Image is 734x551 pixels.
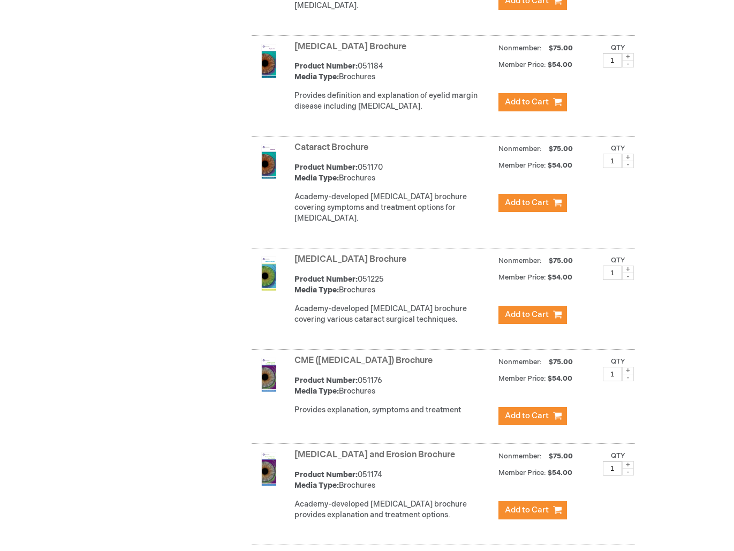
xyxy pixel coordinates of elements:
[294,450,455,460] a: [MEDICAL_DATA] and Erosion Brochure
[498,61,546,69] strong: Member Price:
[547,145,574,153] span: $75.00
[603,266,622,280] input: Qty
[294,72,339,81] strong: Media Type:
[498,194,567,212] button: Add to Cart
[294,405,493,416] div: Provides explanation, symptoms and treatment
[547,44,574,52] span: $75.00
[505,97,549,107] span: Add to Cart
[498,161,546,170] strong: Member Price:
[505,198,549,208] span: Add to Cart
[611,357,625,366] label: Qty
[547,452,574,461] span: $75.00
[252,358,286,392] img: CME (Cystoid Macular Edema) Brochure
[294,470,358,479] strong: Product Number:
[547,358,574,366] span: $75.00
[498,142,542,156] strong: Nonmember:
[294,304,493,325] div: Academy-developed [MEDICAL_DATA] brochure covering various cataract surgical techniques.
[505,505,549,515] span: Add to Cart
[294,481,339,490] strong: Media Type:
[498,93,567,111] button: Add to Cart
[252,452,286,486] img: Corneal Abrasion and Erosion Brochure
[548,469,574,477] span: $54.00
[603,461,622,475] input: Qty
[548,61,574,69] span: $54.00
[294,254,406,265] a: [MEDICAL_DATA] Brochure
[611,451,625,460] label: Qty
[603,367,622,381] input: Qty
[294,387,339,396] strong: Media Type:
[603,154,622,168] input: Qty
[498,356,542,369] strong: Nonmember:
[294,173,339,183] strong: Media Type:
[505,310,549,320] span: Add to Cart
[294,61,493,82] div: 051184 Brochures
[498,254,542,268] strong: Nonmember:
[611,144,625,153] label: Qty
[611,256,625,265] label: Qty
[548,273,574,282] span: $54.00
[294,375,493,397] div: 051176 Brochures
[294,163,358,172] strong: Product Number:
[294,274,493,296] div: 051225 Brochures
[498,501,567,519] button: Add to Cart
[547,256,574,265] span: $75.00
[294,499,493,520] div: Academy-developed [MEDICAL_DATA] brochure provides explanation and treatment options.
[505,411,549,421] span: Add to Cart
[498,407,567,425] button: Add to Cart
[294,192,493,224] p: Academy-developed [MEDICAL_DATA] brochure covering symptoms and treatment options for [MEDICAL_DA...
[611,43,625,52] label: Qty
[548,161,574,170] span: $54.00
[294,90,493,112] div: Provides definition and explanation of eyelid margin disease including [MEDICAL_DATA].
[294,42,406,52] a: [MEDICAL_DATA] Brochure
[294,285,339,295] strong: Media Type:
[294,356,433,366] a: CME ([MEDICAL_DATA]) Brochure
[498,469,546,477] strong: Member Price:
[252,44,286,78] img: Blepharitis Brochure
[294,142,368,153] a: Cataract Brochure
[603,53,622,67] input: Qty
[252,256,286,291] img: Cataract Surgery Brochure
[294,62,358,71] strong: Product Number:
[498,374,546,383] strong: Member Price:
[498,306,567,324] button: Add to Cart
[294,162,493,184] div: 051170 Brochures
[498,42,542,55] strong: Nonmember:
[498,450,542,463] strong: Nonmember:
[252,145,286,179] img: Cataract Brochure
[294,275,358,284] strong: Product Number:
[548,374,574,383] span: $54.00
[498,273,546,282] strong: Member Price:
[294,376,358,385] strong: Product Number:
[294,470,493,491] div: 051174 Brochures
